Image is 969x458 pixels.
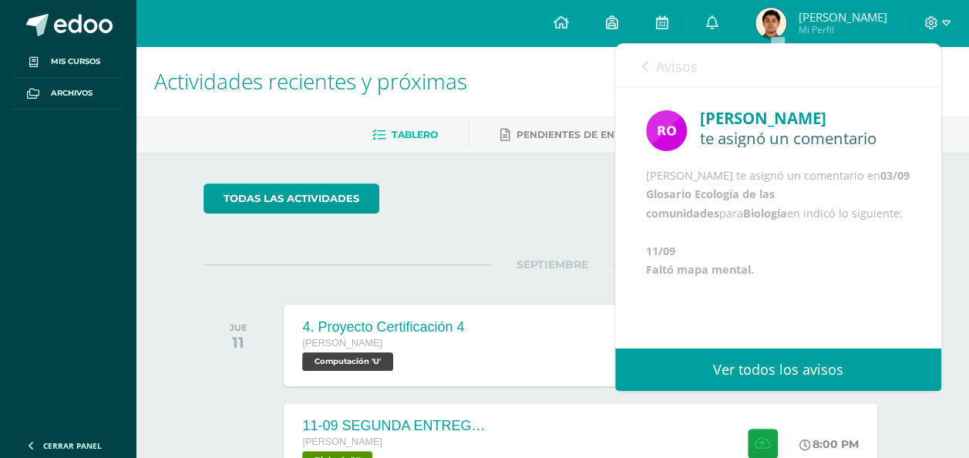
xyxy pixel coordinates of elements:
[51,56,100,68] span: Mis cursos
[302,418,487,434] div: 11-09 SEGUNDA ENTREGA DE GUÍA
[302,319,464,335] div: 4. Proyecto Certificación 4
[154,66,467,96] span: Actividades recientes y próximas
[646,110,687,151] img: 08228f36aa425246ac1f75ab91e507c5.png
[492,258,613,271] span: SEPTIEMBRE
[12,46,123,78] a: Mis cursos
[798,23,887,36] span: Mi Perfil
[646,244,754,277] b: 11/09 Faltó mapa mental.
[743,206,787,221] b: Biología
[392,129,438,140] span: Tablero
[700,130,910,146] div: te asignó un comentario
[615,349,941,391] a: Ver todos los avisos
[700,106,910,130] div: [PERSON_NAME]
[230,322,247,333] div: JUE
[755,8,786,39] img: d5477ca1a3f189a885c1b57d1d09bc4b.png
[372,123,438,147] a: Tablero
[500,123,648,147] a: Pendientes de entrega
[799,437,859,451] div: 8:00 PM
[646,167,910,280] div: [PERSON_NAME] te asignó un comentario en para en indicó lo siguiente:
[798,9,887,25] span: [PERSON_NAME]
[302,352,393,371] span: Computación 'U'
[656,57,698,76] span: Avisos
[51,87,93,99] span: Archivos
[302,338,382,349] span: [PERSON_NAME]
[204,184,379,214] a: todas las Actividades
[43,440,102,451] span: Cerrar panel
[646,168,910,221] b: 03/09 Glosario Ecología de las comunidades
[12,78,123,109] a: Archivos
[302,436,382,447] span: [PERSON_NAME]
[230,333,247,352] div: 11
[516,129,648,140] span: Pendientes de entrega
